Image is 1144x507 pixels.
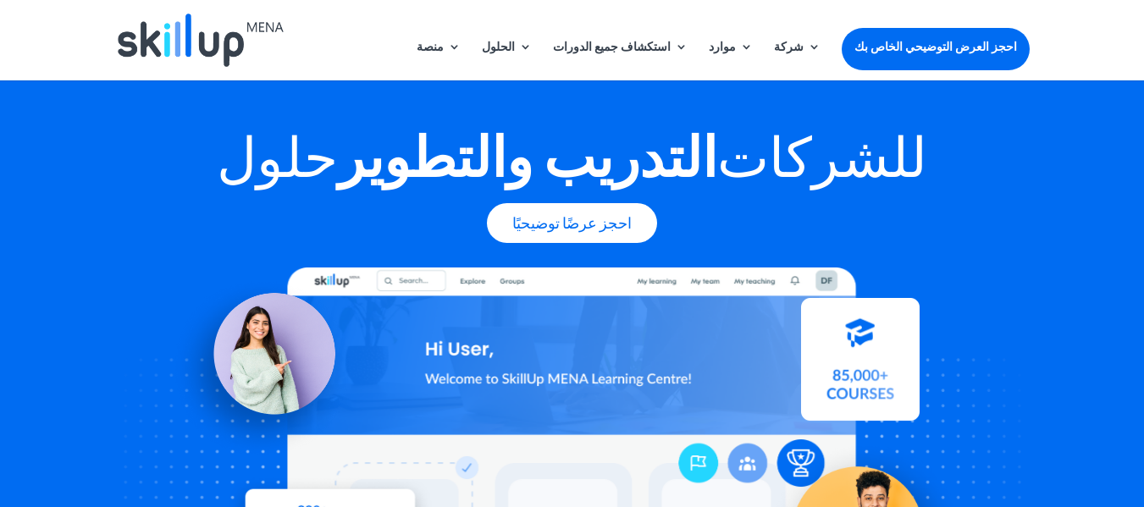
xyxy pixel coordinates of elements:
[774,39,804,53] font: شركة
[417,39,444,53] font: منصة
[118,14,284,67] img: سكيلب مينا
[717,122,927,189] font: للشركات
[553,41,688,80] a: استكشاف جميع الدورات
[217,122,338,189] font: حلول
[774,41,821,80] a: شركة
[169,274,352,457] img: حلول إدارة التعلم - SkillUp
[482,41,532,80] a: الحلول
[842,28,1030,65] a: احجز العرض التوضيحي الخاص بك
[487,203,657,243] a: احجز عرضًا توضيحيًا
[338,123,717,189] font: التدريب والتطوير
[854,39,1017,53] font: احجز العرض التوضيحي الخاص بك
[482,39,515,53] font: الحلول
[709,41,753,80] a: موارد
[709,39,736,53] font: موارد
[801,306,920,428] img: مكتبة الدورات - سكيل أب مينا
[553,39,671,53] font: استكشاف جميع الدورات
[417,41,461,80] a: منصة
[512,213,632,232] font: احجز عرضًا توضيحيًا
[885,324,1144,507] iframe: أداة الدردشة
